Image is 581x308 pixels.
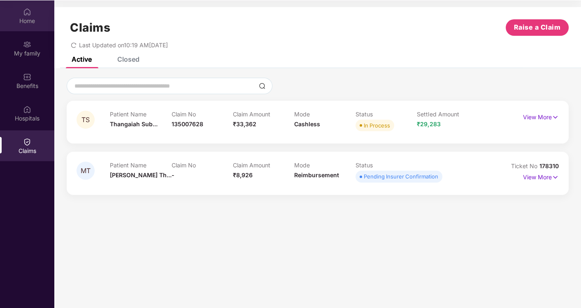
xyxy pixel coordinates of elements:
span: 178310 [539,162,559,169]
span: ₹29,283 [417,120,440,127]
span: Ticket No [511,162,539,169]
img: svg+xml;base64,PHN2ZyB3aWR0aD0iMjAiIGhlaWdodD0iMjAiIHZpZXdCb3g9IjAgMCAyMCAyMCIgZmlsbD0ibm9uZSIgeG... [23,40,31,49]
span: MT [81,167,91,174]
p: Settled Amount [417,111,478,118]
img: svg+xml;base64,PHN2ZyBpZD0iQ2xhaW0iIHhtbG5zPSJodHRwOi8vd3d3LnczLm9yZy8yMDAwL3N2ZyIgd2lkdGg9IjIwIi... [23,138,31,146]
p: Patient Name [110,111,171,118]
img: svg+xml;base64,PHN2ZyBpZD0iQmVuZWZpdHMiIHhtbG5zPSJodHRwOi8vd3d3LnczLm9yZy8yMDAwL3N2ZyIgd2lkdGg9Ij... [23,73,31,81]
p: Claim Amount [233,111,294,118]
span: Raise a Claim [514,22,561,32]
span: ₹33,362 [233,120,256,127]
p: Mode [294,162,356,169]
p: Mode [294,111,356,118]
div: In Process [364,121,390,130]
div: Active [72,55,92,63]
img: svg+xml;base64,PHN2ZyBpZD0iSG9tZSIgeG1sbnM9Imh0dHA6Ly93d3cudzMub3JnLzIwMDAvc3ZnIiB3aWR0aD0iMjAiIG... [23,8,31,16]
p: Claim No [172,162,233,169]
span: 135007628 [172,120,203,127]
img: svg+xml;base64,PHN2ZyBpZD0iU2VhcmNoLTMyeDMyIiB4bWxucz0iaHR0cDovL3d3dy53My5vcmcvMjAwMC9zdmciIHdpZH... [259,83,265,89]
p: View More [523,111,559,122]
span: Last Updated on 10:19 AM[DATE] [79,42,168,49]
img: svg+xml;base64,PHN2ZyB4bWxucz0iaHR0cDovL3d3dy53My5vcmcvMjAwMC9zdmciIHdpZHRoPSIxNyIgaGVpZ2h0PSIxNy... [552,173,559,182]
div: Pending Insurer Confirmation [364,172,438,181]
span: ₹8,926 [233,171,253,178]
span: Cashless [294,120,320,127]
img: svg+xml;base64,PHN2ZyB4bWxucz0iaHR0cDovL3d3dy53My5vcmcvMjAwMC9zdmciIHdpZHRoPSIxNyIgaGVpZ2h0PSIxNy... [552,113,559,122]
p: Status [356,111,417,118]
p: View More [523,171,559,182]
span: Reimbursement [294,171,339,178]
span: TS [81,116,90,123]
img: svg+xml;base64,PHN2ZyBpZD0iSG9zcGl0YWxzIiB4bWxucz0iaHR0cDovL3d3dy53My5vcmcvMjAwMC9zdmciIHdpZHRoPS... [23,105,31,113]
p: Status [356,162,417,169]
span: redo [71,42,77,49]
span: [PERSON_NAME] Th... [110,171,172,178]
button: Raise a Claim [506,19,569,36]
p: Claim No [172,111,233,118]
h1: Claims [70,21,110,35]
span: - [172,171,174,178]
p: Claim Amount [233,162,294,169]
span: Thangaiah Sub... [110,120,158,127]
p: Patient Name [110,162,171,169]
div: Closed [117,55,139,63]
